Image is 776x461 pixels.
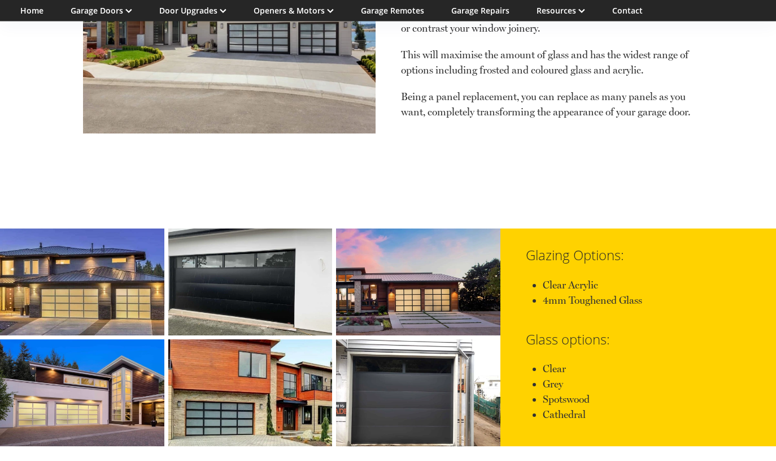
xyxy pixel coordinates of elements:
a: Contact [612,5,643,16]
a: Resources [537,5,585,16]
p: Cathedral [543,407,776,422]
p: Grey [543,376,776,391]
a: Home [20,5,43,16]
a: Door Upgrades [159,5,226,16]
p: 4mm Toughened Glass [543,292,776,308]
p: Spotswood [543,391,776,407]
h3: Glazing Options: [526,247,776,264]
a: Openers & Motors [254,5,334,16]
p: Clear [543,361,776,376]
h3: Glass options: [526,331,776,348]
a: Garage Repairs [451,5,509,16]
p: Being a panel replacement, you can replace as many panels as you want, completely transforming th... [401,89,694,119]
a: Garage Doors [71,5,132,16]
a: Garage Remotes [361,5,424,16]
p: Clear Acrylic [543,277,776,292]
p: This will maximise the amount of glass and has the widest range of options including frosted and ... [401,47,694,89]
